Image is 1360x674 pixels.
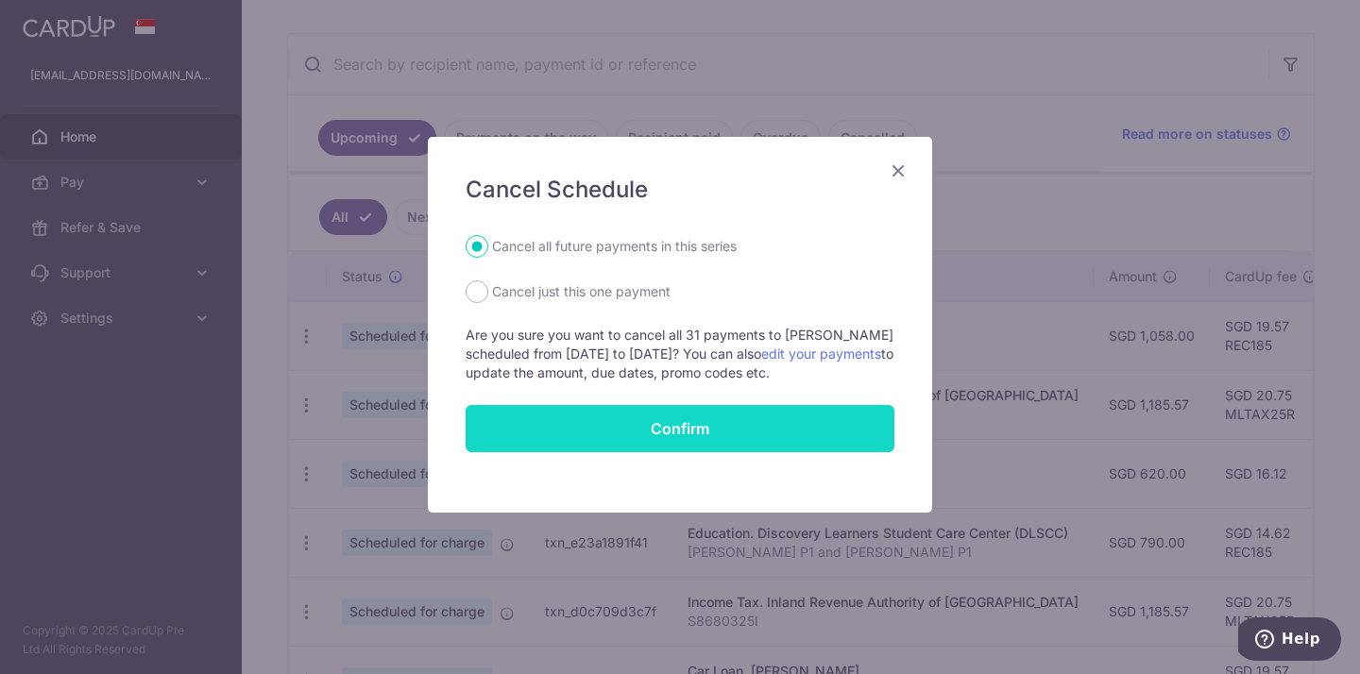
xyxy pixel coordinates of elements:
[761,345,881,362] a: edit your payments
[492,280,671,303] label: Cancel just this one payment
[1238,617,1341,665] iframe: Opens a widget where you can find more information
[466,326,894,382] p: Are you sure you want to cancel all 31 payments to [PERSON_NAME] scheduled from [DATE] to [DATE]?...
[466,175,894,205] h5: Cancel Schedule
[466,405,894,452] button: Confirm
[887,160,909,182] button: Close
[492,235,737,258] label: Cancel all future payments in this series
